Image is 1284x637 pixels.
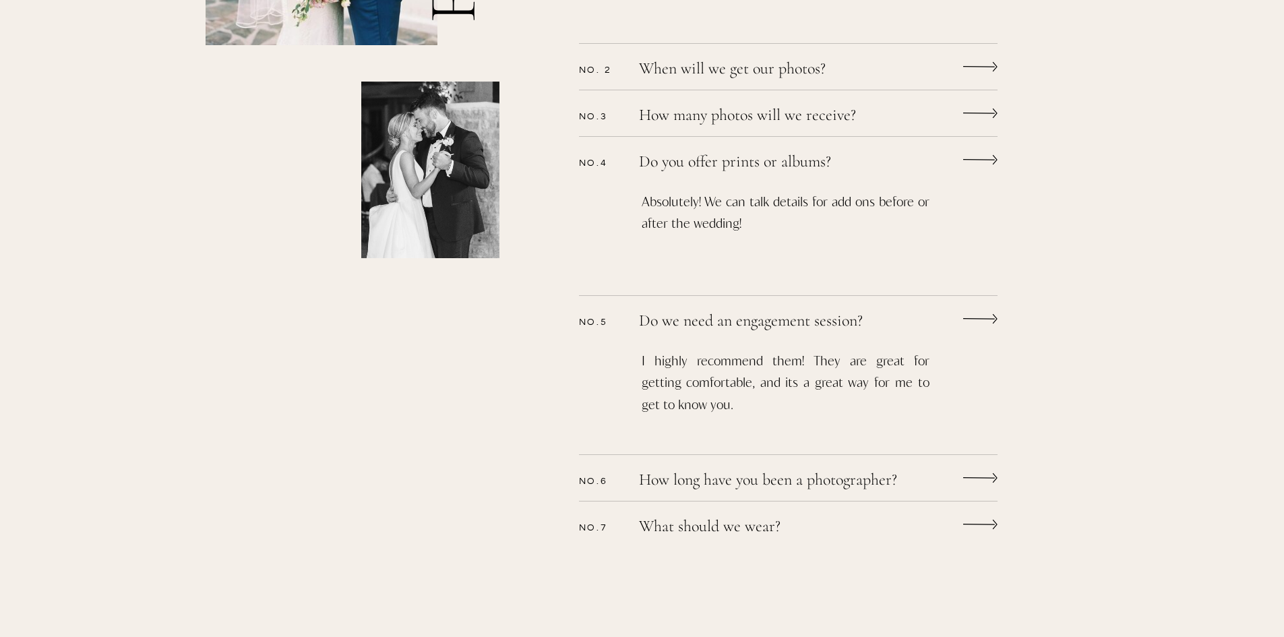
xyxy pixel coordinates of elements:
[639,107,902,127] a: How many photos will we receive?
[579,475,623,486] p: No.6
[639,154,902,173] a: Do you offer prints or albums?
[642,350,929,444] p: I highly recommend them! They are great for getting comfortable, and its a great way for me to ge...
[642,191,929,285] p: Absolutely! We can talk details for add ons before or after the wedding!
[639,61,902,80] a: When will we get our photos?
[579,157,623,168] p: No.4
[639,518,902,538] a: What should we wear?
[579,111,623,121] p: No.3
[639,472,948,491] a: How long have you been a photographer?
[579,64,623,75] p: No. 2
[639,313,902,332] a: Do we need an engagement session?
[579,316,623,327] p: No.5
[579,522,623,533] p: No.7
